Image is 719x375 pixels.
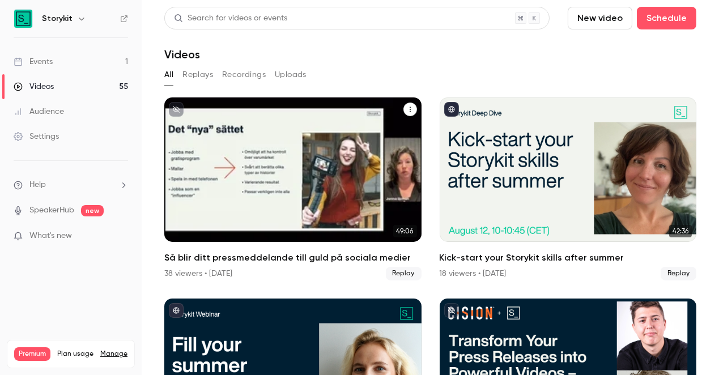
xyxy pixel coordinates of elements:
[169,303,184,318] button: published
[440,251,697,265] h2: Kick-start your Storykit skills after summer
[164,268,232,279] div: 38 viewers • [DATE]
[568,7,632,29] button: New video
[14,56,53,67] div: Events
[14,131,59,142] div: Settings
[386,267,422,280] span: Replay
[100,350,127,359] a: Manage
[14,179,128,191] li: help-dropdown-opener
[174,12,287,24] div: Search for videos or events
[14,10,32,28] img: Storykit
[222,66,266,84] button: Recordings
[29,179,46,191] span: Help
[182,66,213,84] button: Replays
[169,102,184,117] button: unpublished
[14,106,64,117] div: Audience
[440,97,697,280] li: Kick-start your Storykit skills after summer
[164,48,200,61] h1: Videos
[114,231,128,241] iframe: Noticeable Trigger
[164,251,422,265] h2: Så blir ditt pressmeddelande till guld på sociala medier
[669,225,692,237] span: 42:36
[164,66,173,84] button: All
[440,97,697,280] a: 42:36Kick-start your Storykit skills after summer18 viewers • [DATE]Replay
[661,267,696,280] span: Replay
[275,66,307,84] button: Uploads
[444,303,459,318] button: unpublished
[57,350,93,359] span: Plan usage
[440,268,507,279] div: 18 viewers • [DATE]
[14,347,50,361] span: Premium
[164,97,422,280] a: 49:06Så blir ditt pressmeddelande till guld på sociala medier38 viewers • [DATE]Replay
[42,13,73,24] h6: Storykit
[444,102,459,117] button: published
[164,7,696,368] section: Videos
[637,7,696,29] button: Schedule
[393,225,417,237] span: 49:06
[81,205,104,216] span: new
[164,97,422,280] li: Så blir ditt pressmeddelande till guld på sociala medier
[29,230,72,242] span: What's new
[29,204,74,216] a: SpeakerHub
[14,81,54,92] div: Videos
